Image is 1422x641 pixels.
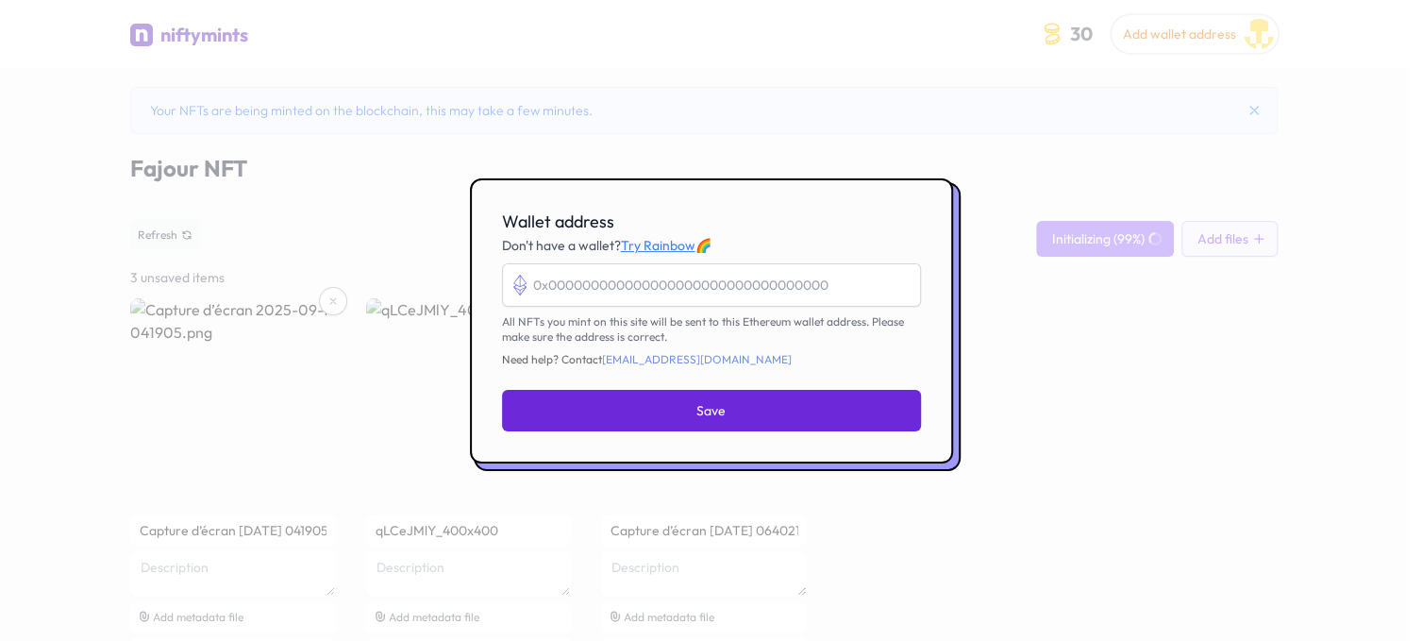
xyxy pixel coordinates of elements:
input: 0x000000000000000000000000000000000 [502,263,921,307]
span: Don't have a wallet? 🌈 [502,237,711,254]
span: Save [696,401,726,420]
a: Try Rainbow [621,237,695,254]
a: [EMAIL_ADDRESS][DOMAIN_NAME] [602,352,792,366]
span: Need help? Contact [502,352,921,367]
span: Wallet address [502,211,614,232]
button: Save [502,390,921,431]
p: All NFTs you mint on this site will be sent to this Ethereum wallet address. Please make sure the... [502,314,921,345]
